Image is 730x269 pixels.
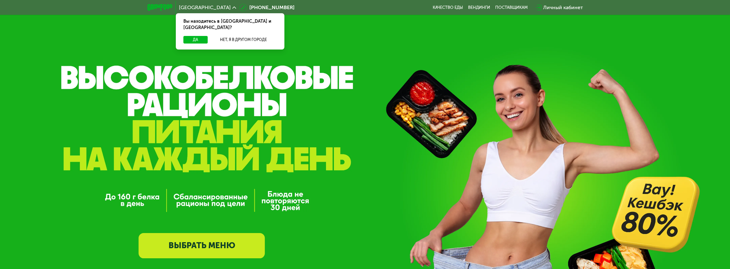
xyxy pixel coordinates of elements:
[433,5,463,10] a: Качество еды
[543,4,583,11] div: Личный кабинет
[495,5,528,10] div: поставщикам
[239,4,294,11] a: [PHONE_NUMBER]
[468,5,490,10] a: Вендинги
[139,233,265,258] a: ВЫБРАТЬ МЕНЮ
[176,13,284,36] div: Вы находитесь в [GEOGRAPHIC_DATA] и [GEOGRAPHIC_DATA]?
[210,36,277,44] button: Нет, я в другом городе
[179,5,231,10] span: [GEOGRAPHIC_DATA]
[183,36,208,44] button: Да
